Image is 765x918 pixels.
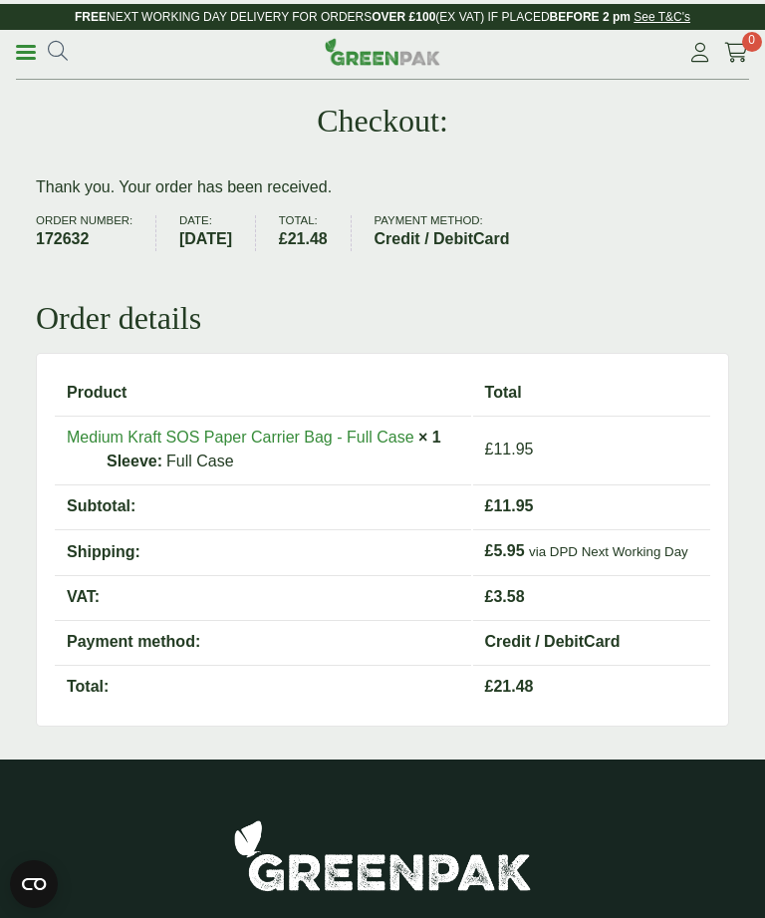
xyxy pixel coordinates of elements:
[179,215,256,250] li: Date:
[485,678,534,695] span: 21.48
[550,10,631,24] strong: BEFORE 2 pm
[724,38,749,68] a: 0
[374,227,509,251] strong: Credit / DebitCard
[107,450,459,473] p: Full Case
[485,588,525,605] span: 3.58
[687,43,712,63] i: My Account
[374,215,532,250] li: Payment method:
[75,10,107,24] strong: FREE
[36,299,729,337] h2: Order details
[36,175,729,199] p: Thank you. Your order has been received.
[107,450,162,473] strong: Sleeve:
[279,215,352,250] li: Total:
[67,429,414,446] a: Medium Kraft SOS Paper Carrier Bag - Full Case
[485,542,494,559] span: £
[485,441,534,458] bdi: 11.95
[179,227,232,251] strong: [DATE]
[36,227,132,251] strong: 172632
[485,588,494,605] span: £
[279,230,328,247] bdi: 21.48
[36,215,156,250] li: Order number:
[473,372,710,414] th: Total
[233,819,532,892] img: GreenPak Supplies
[55,665,471,708] th: Total:
[724,43,749,63] i: Cart
[485,678,494,695] span: £
[418,429,441,446] strong: × 1
[55,484,471,527] th: Subtotal:
[485,542,525,559] span: 5.95
[10,860,58,908] button: Open CMP widget
[317,102,448,140] h1: Checkout:
[485,497,494,514] span: £
[55,372,471,414] th: Product
[742,32,762,52] span: 0
[325,38,440,66] img: GreenPak Supplies
[473,620,710,663] td: Credit / DebitCard
[55,575,471,618] th: VAT:
[529,544,688,559] small: via DPD Next Working Day
[634,10,690,24] a: See T&C's
[55,620,471,663] th: Payment method:
[485,441,494,458] span: £
[485,497,534,514] span: 11.95
[279,230,288,247] span: £
[372,10,435,24] strong: OVER £100
[55,529,471,573] th: Shipping:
